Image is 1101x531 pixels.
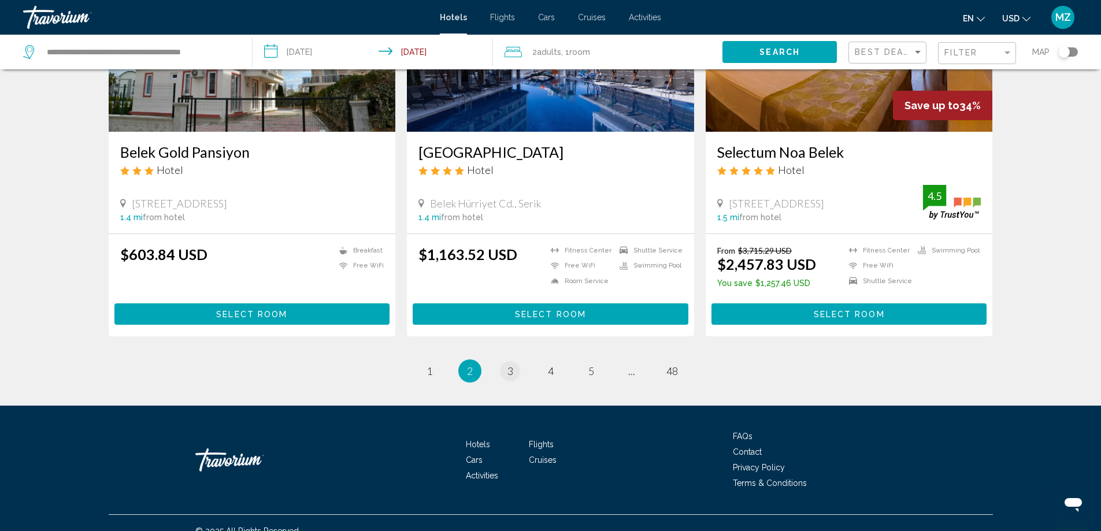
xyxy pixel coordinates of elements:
[216,310,287,319] span: Select Room
[738,246,792,255] del: $3,715.29 USD
[1050,47,1078,57] button: Toggle map
[114,306,390,319] a: Select Room
[333,246,384,255] li: Breakfast
[1048,5,1078,29] button: User Menu
[733,447,762,456] a: Contact
[759,48,800,57] span: Search
[120,246,207,263] ins: $603.84 USD
[733,432,752,441] a: FAQs
[418,246,517,263] ins: $1,163.52 USD
[578,13,606,22] a: Cruises
[109,359,993,383] ul: Pagination
[529,440,554,449] a: Flights
[843,261,912,270] li: Free WiFi
[418,213,441,222] span: 1.4 mi
[1055,485,1092,522] iframe: Кнопка запуска окна обмена сообщениями
[717,164,981,176] div: 5 star Hotel
[195,443,311,477] a: Travorium
[666,365,678,377] span: 48
[440,13,467,22] a: Hotels
[120,213,143,222] span: 1.4 mi
[23,6,428,29] a: Travorium
[855,48,923,58] mat-select: Sort by
[538,13,555,22] a: Cars
[430,197,541,210] span: Belek Hürriyet Cd., Serik
[467,164,494,176] span: Hotel
[711,306,987,319] a: Select Room
[1055,12,1071,23] span: MZ
[529,455,557,465] a: Cruises
[717,246,735,255] span: From
[711,303,987,325] button: Select Room
[507,365,513,377] span: 3
[923,189,946,203] div: 4.5
[717,279,752,288] span: You save
[333,261,384,270] li: Free WiFi
[733,463,785,472] a: Privacy Policy
[1002,10,1030,27] button: Change currency
[912,246,981,255] li: Swimming Pool
[963,14,974,23] span: en
[143,213,185,222] span: from hotel
[466,471,498,480] a: Activities
[515,310,586,319] span: Select Room
[545,261,614,270] li: Free WiFi
[537,47,561,57] span: Adults
[467,365,473,377] span: 2
[717,279,816,288] p: $1,257.46 USD
[466,455,483,465] span: Cars
[944,48,977,57] span: Filter
[904,99,959,112] span: Save up to
[938,42,1016,65] button: Filter
[157,164,183,176] span: Hotel
[561,44,590,60] span: , 1
[729,197,824,210] span: [STREET_ADDRESS]
[493,35,722,69] button: Travelers: 2 adults, 0 children
[963,10,985,27] button: Change language
[923,185,981,219] img: trustyou-badge.svg
[855,47,915,57] span: Best Deals
[413,303,688,325] button: Select Room
[628,365,635,377] span: ...
[490,13,515,22] span: Flights
[814,310,885,319] span: Select Room
[114,303,390,325] button: Select Room
[1002,14,1020,23] span: USD
[120,164,384,176] div: 3 star Hotel
[843,246,912,255] li: Fitness Center
[132,197,227,210] span: [STREET_ADDRESS]
[120,143,384,161] h3: Belek Gold Pansiyon
[532,44,561,60] span: 2
[717,255,816,273] ins: $2,457.83 USD
[893,91,992,120] div: 34%
[722,41,837,62] button: Search
[548,365,554,377] span: 4
[418,164,683,176] div: 4 star Hotel
[614,261,683,270] li: Swimming Pool
[629,13,661,22] a: Activities
[441,213,483,222] span: from hotel
[739,213,781,222] span: from hotel
[545,246,614,255] li: Fitness Center
[843,276,912,286] li: Shuttle Service
[545,276,614,286] li: Room Service
[733,478,807,488] a: Terms & Conditions
[466,440,490,449] a: Hotels
[1032,44,1050,60] span: Map
[717,143,981,161] a: Selectum Noa Belek
[413,306,688,319] a: Select Room
[418,143,683,161] a: [GEOGRAPHIC_DATA]
[569,47,590,57] span: Room
[717,213,739,222] span: 1.5 mi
